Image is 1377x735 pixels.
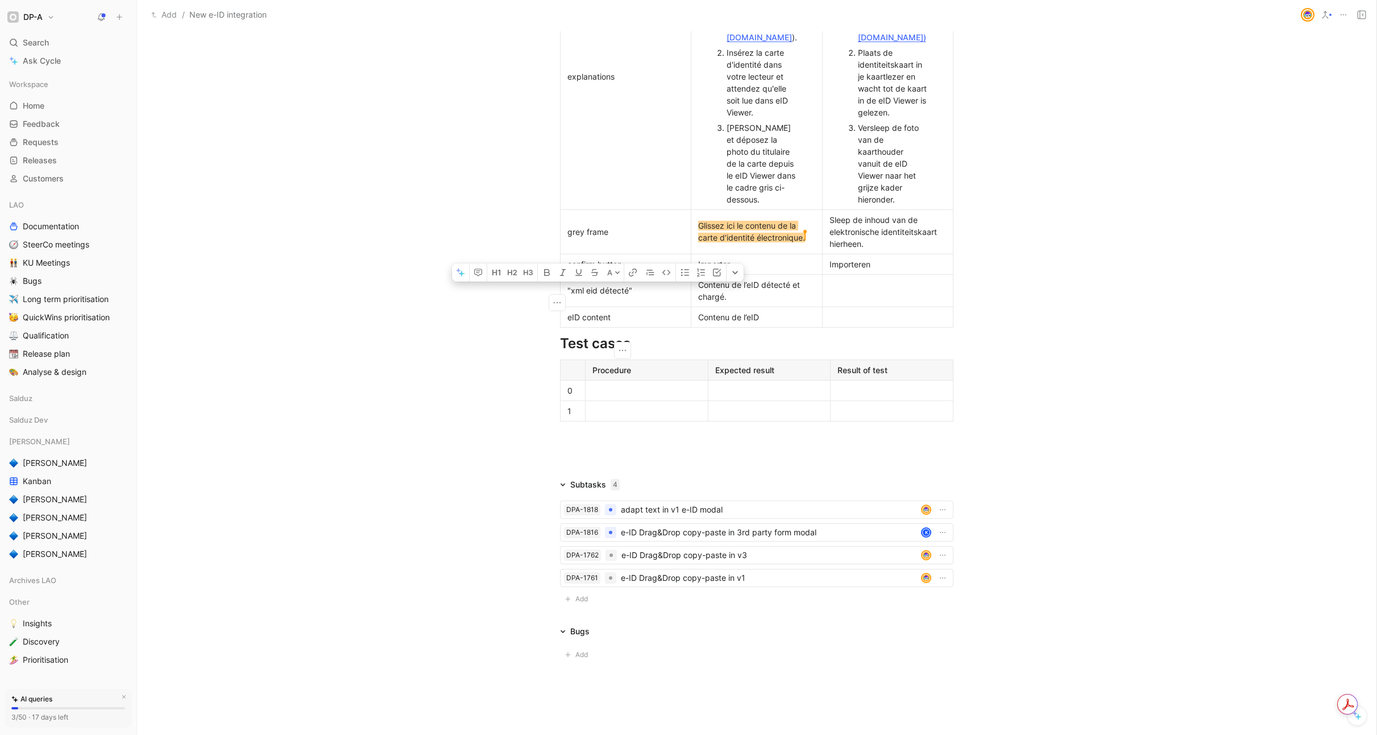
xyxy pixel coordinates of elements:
h1: DP-A [23,12,43,22]
span: Kanban [23,476,51,487]
span: / [182,8,185,22]
div: 1 [567,405,578,417]
a: ✈️Long term prioritisation [5,291,132,308]
span: Releases [23,155,57,166]
a: ⚖️Qualification [5,327,132,344]
button: 🔷 [7,493,20,506]
img: avatar [1302,9,1313,20]
div: explanations [567,71,684,82]
span: Search [23,36,49,49]
img: avatar [922,506,930,514]
a: 🔷[PERSON_NAME] [5,455,132,472]
span: Glissez ici le contenu de la carte d’identité électronique. [698,221,805,242]
span: SteerCo meetings [23,239,89,250]
button: 🥳 [7,311,20,324]
a: [URL][DOMAIN_NAME] [858,20,923,42]
span: QuickWins prioritisation [23,312,110,323]
div: Archives LAO [5,572,132,592]
img: 🥳 [9,313,18,322]
span: Long term prioritisation [23,294,109,305]
a: 🔷[PERSON_NAME] [5,527,132,544]
div: Plaats de identiteitskaart in je kaartlezer en wacht tot de kaart in de eID Viewer is gelezen. [858,47,929,118]
div: DPA-1818 [566,504,598,515]
a: 🔷[PERSON_NAME] [5,491,132,508]
span: New e-ID integration [189,8,267,22]
div: Search [5,34,132,51]
div: e-ID Drag&Drop copy-paste in v1 [621,571,916,585]
a: 📆Release plan [5,345,132,362]
span: Discovery [23,636,60,647]
img: 🔷 [9,513,18,522]
div: Sleep de inhoud van de elektronische identiteitskaart hierheen. [829,214,946,250]
span: Salduz [9,393,32,404]
button: 🧭 [7,238,20,251]
div: Salduz Dev [5,411,132,428]
button: 🔷 [7,511,20,525]
div: Other [5,593,132,610]
span: [PERSON_NAME] [23,530,87,542]
img: 🎨 [9,367,18,377]
img: 🧭 [9,240,18,249]
img: 🔷 [9,459,18,468]
a: Ask Cycle [5,52,132,69]
span: Add [575,593,591,605]
span: Home [23,100,44,112]
button: DP-ADP-A [5,9,57,25]
a: Documentation [5,218,132,235]
a: DPA-1818adapt text in v1 e-ID modalavatar [560,501,953,519]
div: confirm button [567,258,684,270]
span: Customers [23,173,64,184]
a: 🧭SteerCo meetings [5,236,132,253]
span: Workspace [9,79,48,90]
button: ⚖️ [7,329,20,342]
button: 💡 [7,617,20,630]
a: 🥳QuickWins prioritisation [5,309,132,326]
a: Kanban [5,473,132,490]
a: DPA-1761e-ID Drag&Drop copy-paste in v1avatar [560,569,953,587]
div: LAODocumentation🧭SteerCo meetings👬KU Meetings🕷️Bugs✈️Long term prioritisation🥳QuickWins prioritis... [5,196,132,381]
img: 🔷 [9,550,18,559]
a: Releases [5,152,132,169]
a: 👬KU Meetings [5,254,132,271]
div: Importeren [829,258,946,270]
div: [PERSON_NAME]🔷[PERSON_NAME]Kanban🔷[PERSON_NAME]🔷[PERSON_NAME]🔷[PERSON_NAME]🔷[PERSON_NAME] [5,433,132,563]
div: DPA-1761 [566,572,598,584]
img: 🏄‍♀️ [9,655,18,664]
a: 🏄‍♀️Prioritisation [5,651,132,668]
div: Bugs [555,625,594,638]
div: Salduz Dev [5,411,132,432]
span: Insights [23,618,52,629]
div: Archives LAO [5,572,132,589]
div: grey frame [567,226,684,238]
button: 🔷 [7,529,20,543]
img: avatar [922,551,930,559]
div: Contenu de l’eID [698,311,815,323]
span: Salduz Dev [9,414,48,426]
button: 🔷 [7,547,20,561]
div: Contenu de l’eID détecté et chargé. [698,279,815,303]
div: 0 [567,385,578,397]
span: Bugs [23,275,42,287]
img: 🕷️ [9,276,18,286]
span: [PERSON_NAME] [23,548,87,560]
a: 🎨Analyse & design [5,364,132,381]
div: Salduz [5,390,132,407]
button: Add [560,647,596,662]
button: 🧪 [7,635,20,649]
div: Salduz [5,390,132,410]
div: Workspace [5,76,132,93]
span: Ask Cycle [23,54,61,68]
span: Feedback [23,118,60,130]
button: ✈️ [7,292,20,306]
div: DPA-1762 [566,550,599,561]
img: ⚖️ [9,331,18,340]
div: LAO [5,196,132,213]
div: e-ID Drag&Drop copy-paste in 3rd party form modal [621,526,916,539]
span: Release plan [23,348,70,360]
img: 💡 [9,619,18,628]
a: Requests [5,134,132,151]
div: K [922,528,930,536]
div: "xml eid détecté" [567,284,684,296]
span: [PERSON_NAME] [23,457,87,469]
button: 🔷 [7,456,20,470]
